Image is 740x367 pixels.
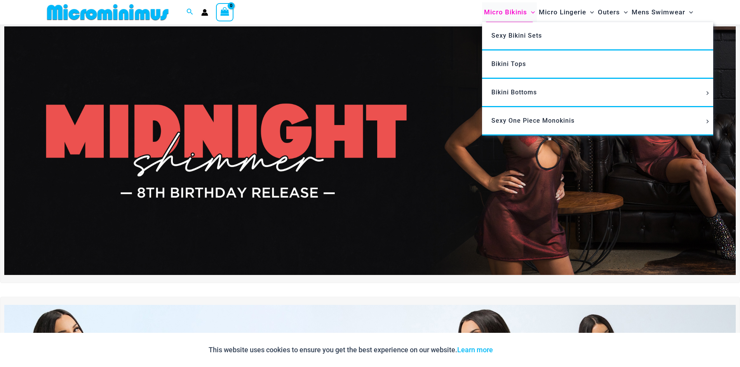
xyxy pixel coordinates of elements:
[632,2,685,22] span: Mens Swimwear
[482,2,537,22] a: Micro BikinisMenu ToggleMenu Toggle
[596,2,630,22] a: OutersMenu ToggleMenu Toggle
[201,9,208,16] a: Account icon link
[537,2,596,22] a: Micro LingerieMenu ToggleMenu Toggle
[186,7,193,17] a: Search icon link
[216,3,234,21] a: View Shopping Cart, empty
[598,2,620,22] span: Outers
[482,50,713,79] a: Bikini Tops
[209,344,493,356] p: This website uses cookies to ensure you get the best experience on our website.
[491,60,526,68] span: Bikini Tops
[703,120,712,123] span: Menu Toggle
[4,26,736,275] img: Midnight Shimmer Red Dress
[482,107,713,136] a: Sexy One Piece MonokinisMenu ToggleMenu Toggle
[586,2,594,22] span: Menu Toggle
[44,3,172,21] img: MM SHOP LOGO FLAT
[630,2,695,22] a: Mens SwimwearMenu ToggleMenu Toggle
[491,32,542,39] span: Sexy Bikini Sets
[482,22,713,50] a: Sexy Bikini Sets
[484,2,527,22] span: Micro Bikinis
[703,91,712,95] span: Menu Toggle
[491,117,575,124] span: Sexy One Piece Monokinis
[499,341,532,359] button: Accept
[491,89,537,96] span: Bikini Bottoms
[527,2,535,22] span: Menu Toggle
[482,79,713,107] a: Bikini BottomsMenu ToggleMenu Toggle
[539,2,586,22] span: Micro Lingerie
[620,2,628,22] span: Menu Toggle
[685,2,693,22] span: Menu Toggle
[457,346,493,354] a: Learn more
[481,1,696,23] nav: Site Navigation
